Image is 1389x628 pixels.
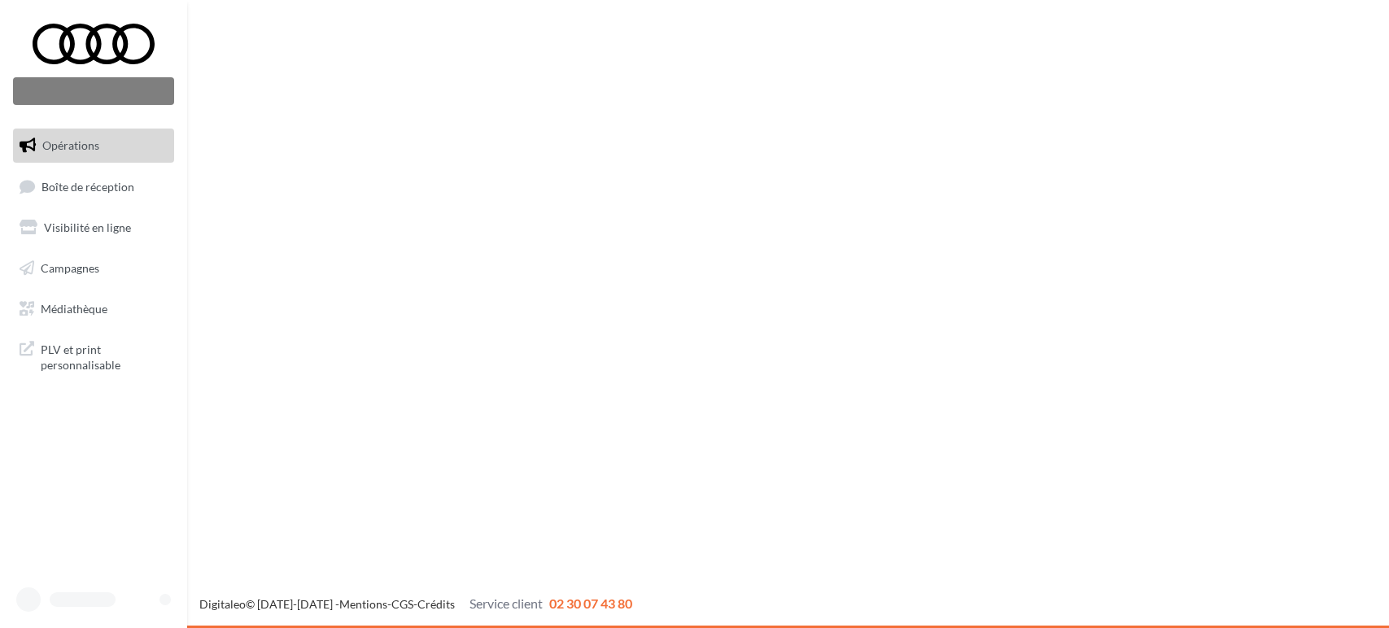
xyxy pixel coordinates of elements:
[42,138,99,152] span: Opérations
[41,261,99,275] span: Campagnes
[10,251,177,286] a: Campagnes
[10,169,177,204] a: Boîte de réception
[417,597,455,611] a: Crédits
[41,338,168,373] span: PLV et print personnalisable
[44,220,131,234] span: Visibilité en ligne
[10,211,177,245] a: Visibilité en ligne
[199,597,246,611] a: Digitaleo
[10,129,177,163] a: Opérations
[339,597,387,611] a: Mentions
[10,292,177,326] a: Médiathèque
[470,595,543,611] span: Service client
[41,301,107,315] span: Médiathèque
[10,332,177,380] a: PLV et print personnalisable
[199,597,632,611] span: © [DATE]-[DATE] - - -
[41,179,134,193] span: Boîte de réception
[549,595,632,611] span: 02 30 07 43 80
[391,597,413,611] a: CGS
[13,77,174,105] div: Nouvelle campagne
